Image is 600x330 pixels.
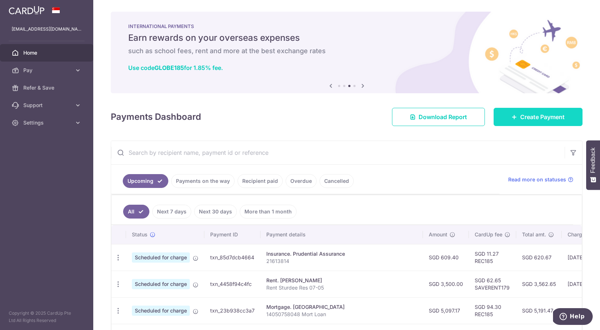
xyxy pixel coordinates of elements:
a: Cancelled [319,174,354,188]
td: SGD 3,500.00 [423,271,469,297]
td: SGD 5,097.17 [423,297,469,324]
iframe: Opens a widget where you can find more information [553,308,593,326]
a: Upcoming [123,174,168,188]
a: Next 7 days [152,205,191,219]
td: SGD 609.40 [423,244,469,271]
span: Refer & Save [23,84,71,91]
a: More than 1 month [240,205,297,219]
span: Status [132,231,148,238]
p: Rent Sturdee Res 07-05 [266,284,417,291]
th: Payment details [260,225,423,244]
a: Download Report [392,108,485,126]
span: Total amt. [522,231,546,238]
img: CardUp [9,6,44,15]
td: SGD 94.30 REC185 [469,297,516,324]
th: Payment ID [204,225,260,244]
span: CardUp fee [475,231,502,238]
a: Recipient paid [238,174,283,188]
h4: Payments Dashboard [111,110,201,123]
td: SGD 3,562.65 [516,271,562,297]
div: Mortgage. [GEOGRAPHIC_DATA] [266,303,417,311]
span: Pay [23,67,71,74]
img: International Payment Banner [111,12,583,93]
span: Feedback [590,148,596,173]
h6: such as school fees, rent and more at the best exchange rates [128,47,565,55]
p: INTERNATIONAL PAYMENTS [128,23,565,29]
a: Use codeGLOBE185for 1.85% fee. [128,64,223,71]
td: SGD 11.27 REC185 [469,244,516,271]
h5: Earn rewards on your overseas expenses [128,32,565,44]
span: Scheduled for charge [132,252,190,263]
span: Support [23,102,71,109]
a: Create Payment [494,108,583,126]
span: Download Report [419,113,467,121]
p: 14050758048 Mort Loan [266,311,417,318]
span: Settings [23,119,71,126]
span: Scheduled for charge [132,279,190,289]
td: SGD 62.65 SAVERENT179 [469,271,516,297]
span: Read more on statuses [508,176,566,183]
span: Scheduled for charge [132,306,190,316]
td: SGD 5,191.47 [516,297,562,324]
p: 21613814 [266,258,417,265]
p: [EMAIL_ADDRESS][DOMAIN_NAME] [12,25,82,33]
span: Home [23,49,71,56]
a: All [123,205,149,219]
td: txn_23b938cc3a7 [204,297,260,324]
span: Charge date [568,231,597,238]
span: Create Payment [520,113,565,121]
span: Amount [429,231,447,238]
a: Read more on statuses [508,176,573,183]
a: Payments on the way [171,174,235,188]
a: Overdue [286,174,317,188]
td: SGD 620.67 [516,244,562,271]
td: txn_4458f94c4fc [204,271,260,297]
div: Rent. [PERSON_NAME] [266,277,417,284]
b: GLOBE185 [154,64,184,71]
button: Feedback - Show survey [586,140,600,190]
a: Next 30 days [194,205,237,219]
td: txn_85d7dcb4664 [204,244,260,271]
input: Search by recipient name, payment id or reference [111,141,565,164]
div: Insurance. Prudential Assurance [266,250,417,258]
